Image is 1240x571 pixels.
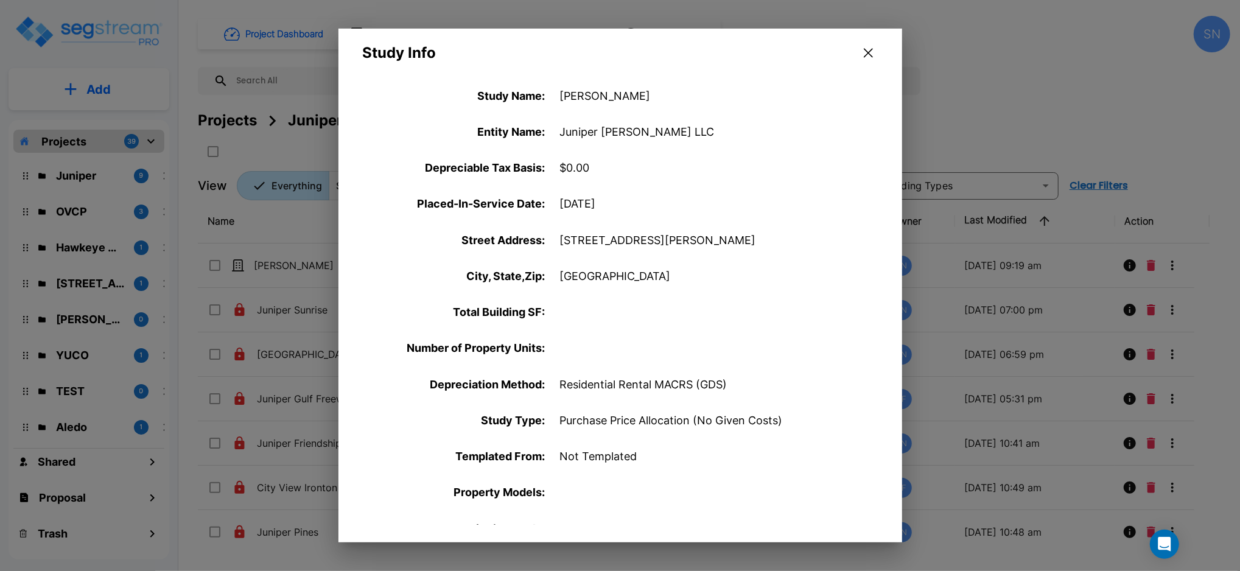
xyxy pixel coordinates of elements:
p: Total Building SF : [363,304,545,320]
p: Entity Name : [363,124,545,140]
p: Study Type : [363,412,545,429]
p: $0.00 [560,159,864,176]
p: [STREET_ADDRESS][PERSON_NAME] [560,232,864,248]
p: Juniper [PERSON_NAME] LLC [560,124,864,140]
p: Residential Rental MACRS (GDS) [560,376,864,392]
p: [PERSON_NAME] [560,88,864,104]
p: Property Models : [363,484,545,500]
p: Placed-In-Service Date : [363,195,545,212]
p: Depreciation Method : [363,376,545,392]
p: City, State,Zip : [363,268,545,284]
p: Depreciable Tax Basis : [363,159,545,176]
p: Street Address : [363,232,545,248]
p: Study Info [363,43,436,63]
p: Not Templated [560,448,864,464]
p: [DATE] [560,195,864,212]
p: Study Name : [363,88,545,104]
p: [GEOGRAPHIC_DATA] [560,268,864,284]
p: Purchase Price Allocation (No Given Costs) [560,412,864,429]
p: Number of Property Units : [363,340,545,356]
div: Open Intercom Messenger [1150,530,1179,559]
p: Tenant/Unit Models : [363,520,545,536]
p: Templated From : [363,448,545,464]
